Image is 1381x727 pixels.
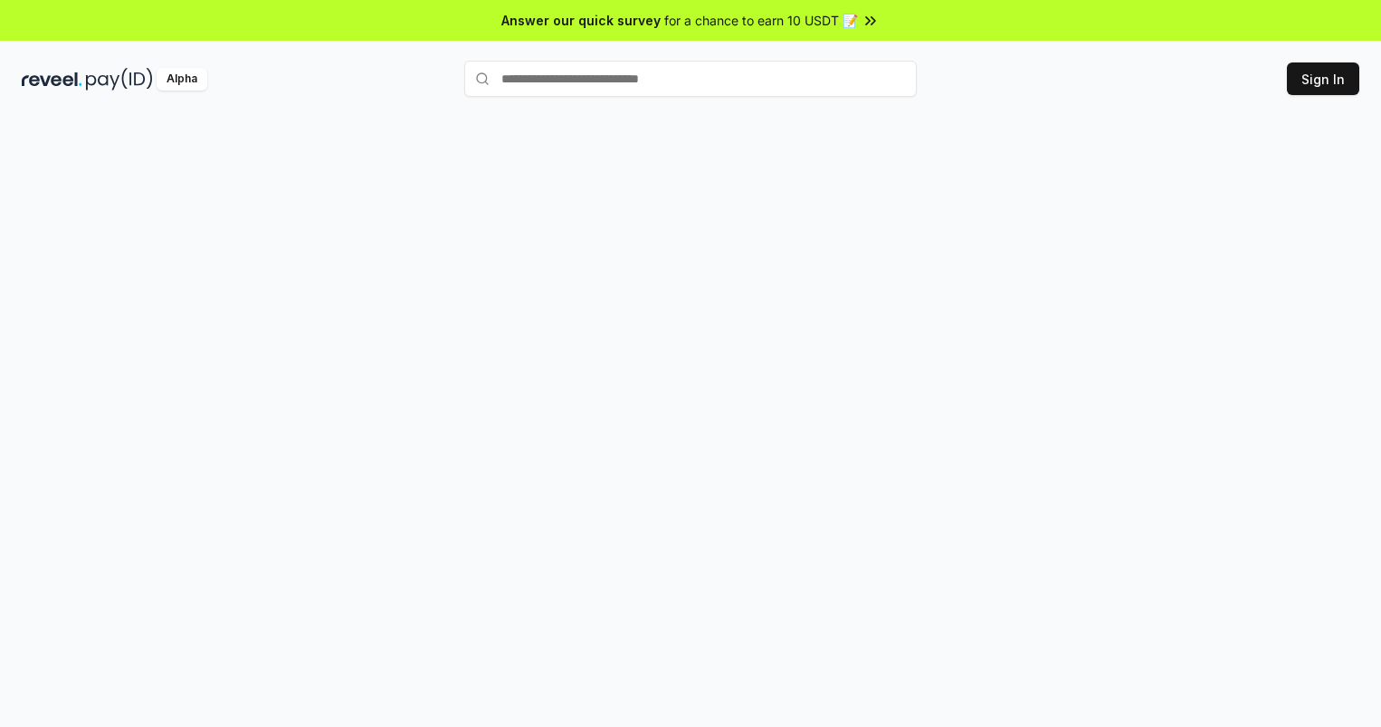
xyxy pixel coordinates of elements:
span: for a chance to earn 10 USDT 📝 [664,11,858,30]
div: Alpha [157,68,207,91]
button: Sign In [1287,62,1359,95]
img: pay_id [86,68,153,91]
span: Answer our quick survey [501,11,661,30]
img: reveel_dark [22,68,82,91]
